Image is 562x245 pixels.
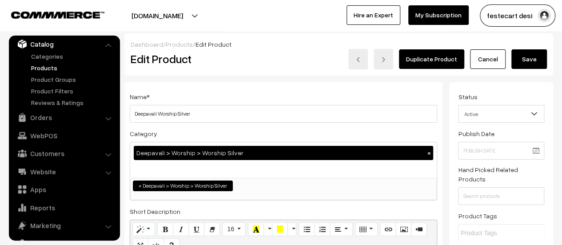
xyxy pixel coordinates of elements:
[458,142,544,160] input: Publish Date
[287,222,296,237] button: More Color
[11,181,117,197] a: Apps
[314,222,330,237] button: Ordered list (CTRL+SHIFT+NUM8)
[425,149,433,157] button: ×
[458,211,497,221] label: Product Tags
[29,63,117,72] a: Products
[100,4,214,27] button: [DOMAIN_NAME]
[411,222,427,237] button: Video
[408,5,469,25] a: My Subscription
[173,222,189,237] button: Italic (CTRL+I)
[131,40,547,49] div: / /
[355,57,361,62] img: left-arrow.png
[395,222,411,237] button: Picture
[130,207,180,216] label: Short Description
[131,52,296,66] h2: Edit Product
[511,49,547,69] button: Save
[131,40,163,48] a: Dashboard
[458,129,494,138] label: Publish Date
[204,222,220,237] button: Remove Font Style (CTRL+\)
[458,165,544,184] label: Hand Picked Related Products
[130,92,150,101] label: Name
[248,222,264,237] button: Recent Color
[399,49,464,69] a: Duplicate Product
[458,92,477,101] label: Status
[11,9,89,20] a: COMMMERCE
[381,57,386,62] img: right-arrow.png
[11,109,117,125] a: Orders
[263,222,272,237] button: More Color
[461,229,538,238] input: Product Tags
[538,9,551,22] img: user
[29,75,117,84] a: Product Groups
[299,222,315,237] button: Unordered list (CTRL+SHIFT+NUM7)
[195,40,231,48] span: Edit Product
[355,222,378,237] button: Table
[227,225,234,233] span: 16
[380,222,396,237] button: Link (CTRL+K)
[11,164,117,180] a: Website
[11,128,117,144] a: WebPOS
[11,217,117,233] a: Marketing
[29,86,117,96] a: Product Filters
[29,98,117,107] a: Reviews & Ratings
[222,222,246,237] button: Font Size
[330,222,352,237] button: Paragraph
[11,200,117,216] a: Reports
[132,222,155,237] button: Style
[130,105,437,123] input: Name
[29,52,117,61] a: Categories
[188,222,204,237] button: Underline (CTRL+U)
[347,5,400,25] a: Hire an Expert
[11,12,104,18] img: COMMMERCE
[272,222,288,237] button: Background Color
[11,36,117,52] a: Catalog
[157,222,173,237] button: Bold (CTRL+B)
[470,49,506,69] a: Cancel
[458,106,544,122] span: Active
[11,145,117,161] a: Customers
[458,105,544,123] span: Active
[166,40,193,48] a: Products
[134,146,433,160] div: Deepavali > Worship > Worship Silver
[458,187,544,205] input: Search products
[480,4,555,27] button: festecart desi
